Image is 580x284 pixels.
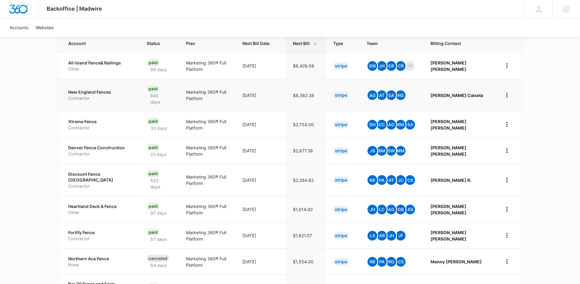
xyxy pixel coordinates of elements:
[396,175,406,185] span: JC
[286,79,326,111] td: $8,382.38
[431,145,466,157] strong: [PERSON_NAME] [PERSON_NAME]
[386,257,396,267] span: RO
[147,262,170,268] p: 84 days
[235,79,286,111] td: [DATE]
[147,85,160,92] div: Paid
[286,137,326,164] td: $2,677.38
[68,256,132,262] p: Northern Ace Fence
[147,229,160,236] div: Paid
[235,222,286,248] td: [DATE]
[68,40,123,47] span: Account
[502,230,512,240] button: home
[386,146,396,156] span: SW
[68,145,132,151] p: Denver Fence Construction
[68,262,132,268] p: None
[68,95,132,101] p: Contractor
[333,92,349,99] div: Stripe
[147,203,160,210] div: Paid
[377,61,387,71] span: JH
[367,146,377,156] span: JS
[147,92,171,105] p: 845 days
[68,256,132,268] a: Northern Ace FenceNone
[367,90,377,100] span: AG
[431,119,466,130] strong: [PERSON_NAME] [PERSON_NAME]
[147,170,160,177] div: Paid
[147,66,170,73] p: 89 days
[186,144,228,157] p: Marketing 360® Full Platform
[68,203,132,215] a: Heartland Deck & FenceOther
[405,205,415,214] span: AS
[396,61,406,71] span: CR
[47,5,102,12] span: Backoffice | Madwire
[431,230,466,241] strong: [PERSON_NAME] [PERSON_NAME]
[242,40,269,47] span: Next Bill Date
[367,61,377,71] span: SW
[286,222,326,248] td: $1,621.07
[186,255,228,268] p: Marketing 360® Full Platform
[333,258,349,265] div: Stripe
[68,210,132,216] p: Other
[431,93,483,98] strong: [PERSON_NAME] Caixeta
[147,118,160,125] div: Paid
[333,62,349,70] div: Stripe
[68,66,132,72] p: Other
[377,175,387,185] span: PA
[502,257,512,266] button: home
[367,231,377,241] span: LS
[367,175,377,185] span: KK
[68,145,132,157] a: Denver Fence ConstructionContractor
[405,120,415,130] span: SA
[68,119,132,125] p: Xtreme Fence
[68,230,132,236] p: Fortify Fence
[405,175,415,185] span: CS
[377,231,387,241] span: AR
[333,232,349,239] div: Stripe
[235,248,286,275] td: [DATE]
[396,146,406,156] span: MM
[186,203,228,216] p: Marketing 360® Full Platform
[186,229,228,242] p: Marketing 360® Full Platform
[293,40,310,47] span: Next Bill
[431,178,471,183] strong: [PERSON_NAME] R.
[186,174,228,186] p: Marketing 360® Full Platform
[68,89,132,101] a: New England FencesContractor
[367,257,377,267] span: RB
[502,119,512,129] button: home
[147,151,170,158] p: 23 days
[396,205,406,214] span: DB
[367,205,377,214] span: JH
[386,120,396,130] span: AG
[386,205,396,214] span: AG
[377,90,387,100] span: AT
[286,164,326,196] td: $2,294.62
[396,90,406,100] span: NG
[147,125,170,131] p: 33 days
[68,236,132,242] p: Contractor
[68,183,132,189] p: Contractor
[386,175,396,185] span: AT
[431,259,482,264] strong: Manny [PERSON_NAME]
[377,146,387,156] span: BM
[235,196,286,222] td: [DATE]
[502,175,512,185] button: home
[405,61,415,71] span: +3
[6,18,32,37] a: Accounts
[68,125,132,131] p: Contractor
[502,146,512,155] button: home
[377,205,387,214] span: LC
[367,120,377,130] span: DH
[68,89,132,95] p: New England Fences
[147,210,170,216] p: 97 days
[32,18,57,37] a: Websites
[396,120,406,130] span: RM
[147,144,160,151] div: Paid
[502,204,512,214] button: home
[396,257,406,267] span: CS
[147,177,171,190] p: 552 days
[147,40,163,47] span: Status
[68,60,132,72] a: All Island Fence& RailingsOther
[186,60,228,72] p: Marketing 360® Full Platform
[333,147,349,154] div: Stripe
[333,121,349,128] div: Stripe
[386,231,396,241] span: JH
